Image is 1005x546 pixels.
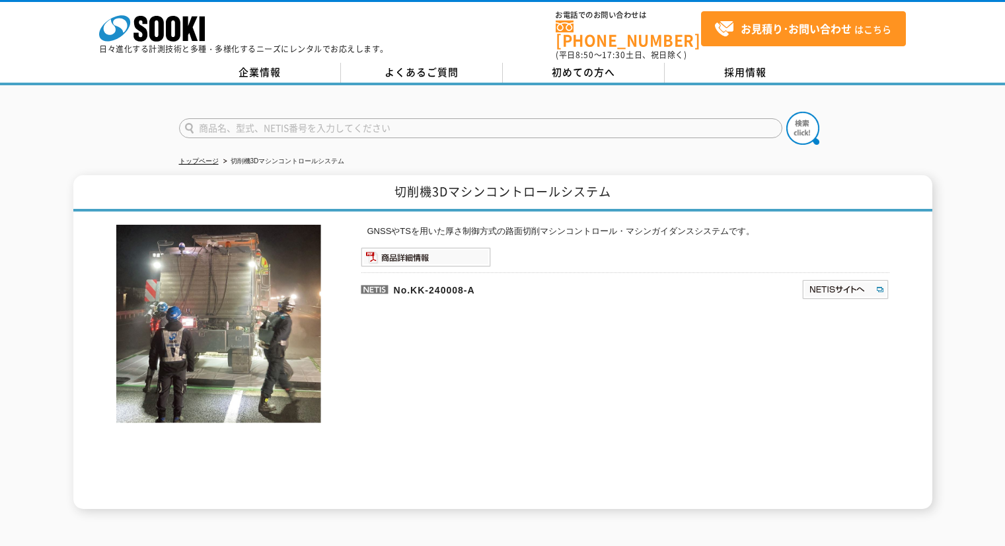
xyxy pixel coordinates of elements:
span: お電話でのお問い合わせは [556,11,701,19]
span: 初めての方へ [552,65,615,79]
a: よくあるご質問 [341,63,503,83]
span: はこちら [714,19,891,39]
span: 8:50 [576,49,594,61]
strong: お見積り･お問い合わせ [741,20,852,36]
input: 商品名、型式、NETIS番号を入力してください [179,118,782,138]
span: 17:30 [602,49,626,61]
h1: 切削機3Dマシンコントロールシステム [73,175,932,212]
img: 商品詳細情報システム [361,247,491,267]
a: 企業情報 [179,63,341,83]
img: btn_search.png [786,112,819,145]
img: 切削機3Dマシンコントロールシステム [116,225,321,423]
a: お見積り･お問い合わせはこちら [701,11,906,46]
span: (平日 ～ 土日、祝日除く) [556,49,687,61]
p: No.KK-240008-A [361,272,674,304]
p: GNSSやTSを用いた厚さ制御方式の路面切削マシンコントロール・マシンガイダンスシステムです。 [367,225,889,239]
p: 日々進化する計測技術と多種・多様化するニーズにレンタルでお応えします。 [99,45,389,53]
img: NETISサイトへ [801,279,889,300]
li: 切削機3Dマシンコントロールシステム [221,155,345,169]
a: 初めての方へ [503,63,665,83]
a: [PHONE_NUMBER] [556,20,701,48]
a: 商品詳細情報システム [361,254,491,264]
a: 採用情報 [665,63,827,83]
a: トップページ [179,157,219,165]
